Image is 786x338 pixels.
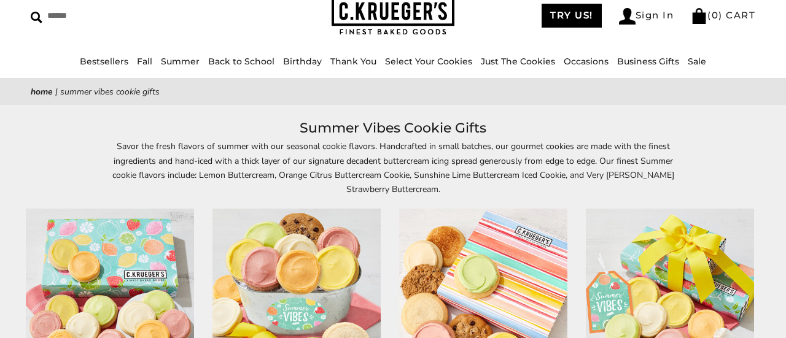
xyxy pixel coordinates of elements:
[691,8,707,24] img: Bag
[619,8,674,25] a: Sign In
[49,117,737,139] h1: Summer Vibes Cookie Gifts
[31,6,197,25] input: Search
[542,4,602,28] a: TRY US!
[617,56,679,67] a: Business Gifts
[481,56,555,67] a: Just The Cookies
[60,86,160,98] span: Summer Vibes Cookie Gifts
[161,56,200,67] a: Summer
[619,8,636,25] img: Account
[10,291,127,328] iframe: Sign Up via Text for Offers
[80,56,128,67] a: Bestsellers
[55,86,58,98] span: |
[688,56,706,67] a: Sale
[31,86,53,98] a: Home
[31,12,42,23] img: Search
[111,139,675,196] p: Savor the fresh flavors of summer with our seasonal cookie flavors. Handcrafted in small batches,...
[31,85,755,99] nav: breadcrumbs
[283,56,322,67] a: Birthday
[330,56,376,67] a: Thank You
[137,56,152,67] a: Fall
[691,9,755,21] a: (0) CART
[564,56,609,67] a: Occasions
[712,9,719,21] span: 0
[208,56,274,67] a: Back to School
[385,56,472,67] a: Select Your Cookies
